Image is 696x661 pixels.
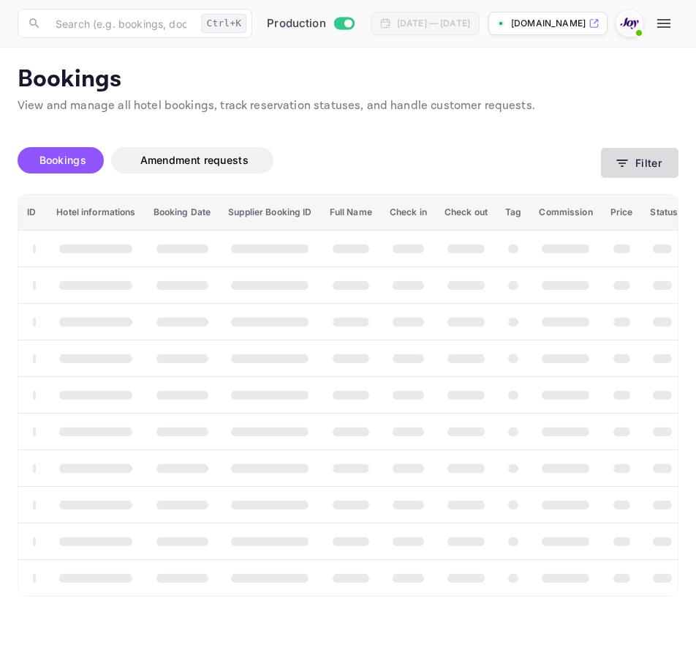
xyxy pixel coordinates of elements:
[145,195,220,231] th: Booking Date
[321,195,381,231] th: Full Name
[641,195,686,231] th: Status
[47,9,195,38] input: Search (e.g. bookings, documentation)
[18,65,678,94] p: Bookings
[18,147,601,173] div: account-settings tabs
[18,195,48,231] th: ID
[140,154,249,166] span: Amendment requests
[219,195,320,231] th: Supplier Booking ID
[511,17,586,30] p: [DOMAIN_NAME]
[397,17,470,30] div: [DATE] — [DATE]
[381,195,436,231] th: Check in
[201,14,246,33] div: Ctrl+K
[618,12,641,35] img: With Joy
[436,195,496,231] th: Check out
[261,15,360,32] div: Switch to Sandbox mode
[530,195,601,231] th: Commission
[267,15,326,32] span: Production
[602,195,642,231] th: Price
[496,195,530,231] th: Tag
[39,154,86,166] span: Bookings
[18,195,686,596] table: booking table
[601,148,678,178] button: Filter
[18,97,678,115] p: View and manage all hotel bookings, track reservation statuses, and handle customer requests.
[48,195,144,231] th: Hotel informations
